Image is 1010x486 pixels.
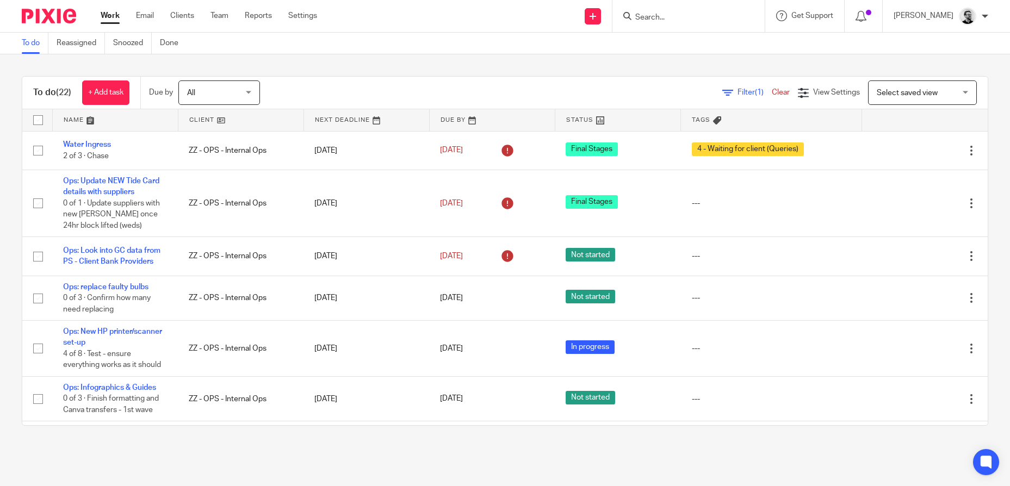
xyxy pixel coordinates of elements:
a: Ops: replace faulty bulbs [63,283,148,291]
a: Reports [245,10,272,21]
a: Settings [288,10,317,21]
td: ZZ - OPS - Internal Ops [178,237,303,276]
span: 4 of 8 · Test - ensure everything works as it should [63,350,161,369]
td: [DATE] [303,131,429,170]
a: Ops: Look into GC data from PS - Client Bank Providers [63,247,160,265]
span: 2 of 3 · Chase [63,152,109,160]
h1: To do [33,87,71,98]
span: Not started [566,290,615,303]
span: Tags [692,117,710,123]
a: Work [101,10,120,21]
div: --- [692,394,851,404]
span: Final Stages [566,142,618,156]
span: (1) [755,89,764,96]
p: Due by [149,87,173,98]
span: 0 of 3 · Finish formatting and Canva transfers - 1st wave [63,395,159,414]
div: --- [692,198,851,209]
td: ZZ - OPS - Internal Ops [178,131,303,170]
span: [DATE] [440,345,463,352]
img: Jack_2025.jpg [959,8,976,25]
span: [DATE] [440,200,463,207]
span: Final Stages [566,195,618,209]
td: [DATE] [303,276,429,320]
div: --- [692,292,851,303]
img: Pixie [22,9,76,23]
td: ZZ - OPS - Internal Ops [178,321,303,377]
td: ZZ - OPS - Internal Ops [178,170,303,236]
td: ZZ - OPS - Internal Ops [178,376,303,421]
a: Ops: New HP printer/scanner set-up [63,328,162,346]
div: --- [692,251,851,261]
a: + Add task [82,80,129,105]
span: [DATE] [440,294,463,302]
span: 0 of 1 · Update suppliers with new [PERSON_NAME] once 24hr block lifted (weds) [63,200,160,229]
a: Ops: Infographics & Guides [63,384,156,391]
span: (22) [56,88,71,97]
span: [DATE] [440,395,463,403]
span: 4 - Waiting for client (Queries) [692,142,804,156]
a: Ops: Update NEW Tide Card details with suppliers [63,177,159,196]
span: Not started [566,248,615,261]
a: Reassigned [57,33,105,54]
td: ZZ - OPS - Internal Ops [178,276,303,320]
span: [DATE] [440,252,463,260]
a: Team [210,10,228,21]
span: 0 of 3 · Confirm how many need replacing [63,294,151,313]
a: Clients [170,10,194,21]
a: Email [136,10,154,21]
a: Done [160,33,187,54]
span: Get Support [791,12,833,20]
td: [DATE] [303,170,429,236]
span: Select saved view [877,89,938,97]
div: --- [692,343,851,354]
td: [DATE] [303,376,429,421]
td: [DATE] [303,237,429,276]
span: In progress [566,340,615,354]
p: [PERSON_NAME] [894,10,953,21]
span: View Settings [813,89,860,96]
span: Filter [738,89,772,96]
a: To do [22,33,48,54]
a: Clear [772,89,790,96]
a: Snoozed [113,33,152,54]
span: All [187,89,195,97]
span: [DATE] [440,147,463,154]
a: Water Ingress [63,141,111,148]
span: Not started [566,391,615,404]
input: Search [634,13,732,23]
td: [DATE] [303,321,429,377]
